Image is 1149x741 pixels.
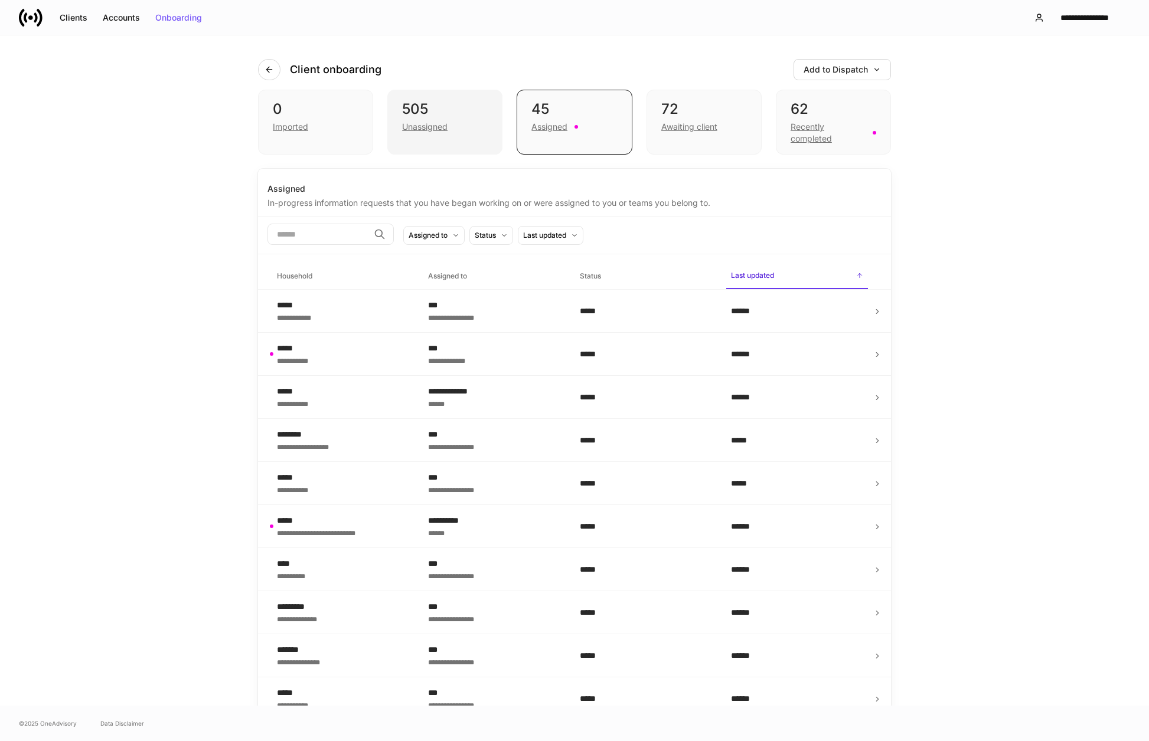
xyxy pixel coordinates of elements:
button: Assigned to [403,226,465,245]
div: 62 [791,100,876,119]
h6: Status [580,270,601,281]
button: Status [469,226,513,245]
div: Unassigned [402,121,448,133]
h6: Assigned to [428,270,467,281]
span: Household [272,264,414,288]
button: Onboarding [148,8,210,27]
div: 72Awaiting client [647,90,762,155]
div: Assigned [531,121,567,133]
div: Status [475,229,496,241]
button: Clients [52,8,95,27]
button: Accounts [95,8,148,27]
button: Add to Dispatch [794,59,891,80]
div: 0 [273,100,358,119]
span: Last updated [726,264,868,289]
div: In-progress information requests that you have began working on or were assigned to you or teams ... [267,195,882,209]
div: 62Recently completed [776,90,891,155]
div: Clients [60,14,87,22]
div: Awaiting client [661,121,717,133]
div: Assigned to [409,229,448,241]
div: 45Assigned [517,90,632,155]
div: 72 [661,100,747,119]
span: © 2025 OneAdvisory [19,719,77,728]
div: Onboarding [155,14,202,22]
h6: Household [277,270,312,281]
div: 45 [531,100,617,119]
div: 505 [402,100,488,119]
div: 0Imported [258,90,373,155]
h4: Client onboarding [290,63,381,77]
a: Data Disclaimer [100,719,144,728]
span: Status [575,264,717,288]
div: Imported [273,121,308,133]
h6: Last updated [731,270,774,281]
div: Assigned [267,183,882,195]
span: Assigned to [423,264,565,288]
div: 505Unassigned [387,90,502,155]
div: Last updated [523,229,566,241]
div: Recently completed [791,121,866,145]
button: Last updated [518,226,583,245]
div: Accounts [103,14,140,22]
div: Add to Dispatch [804,65,881,74]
